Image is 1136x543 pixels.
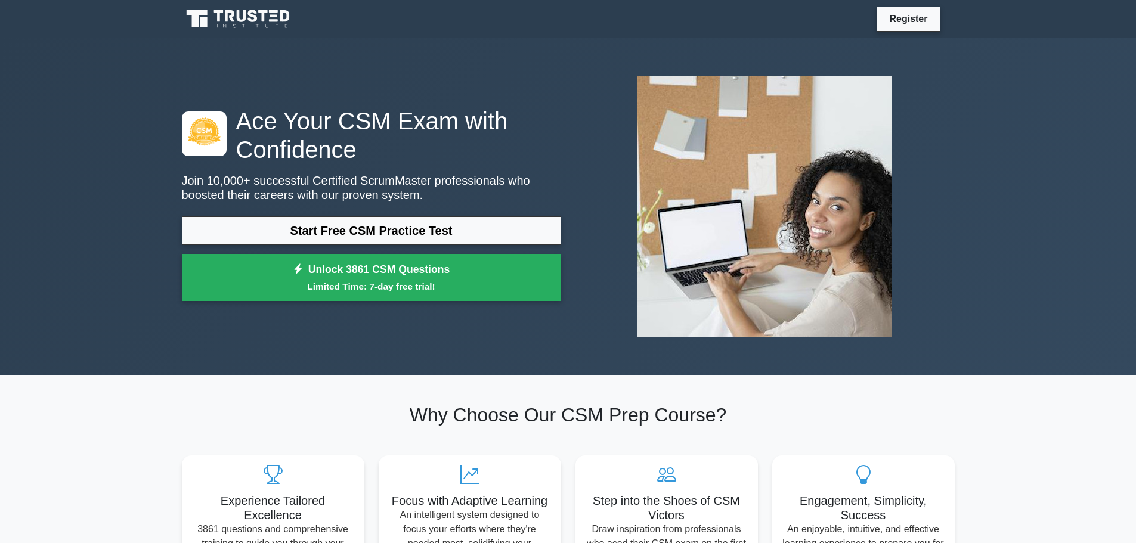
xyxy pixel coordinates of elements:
h1: Ace Your CSM Exam with Confidence [182,107,561,164]
h2: Why Choose Our CSM Prep Course? [182,404,955,426]
h5: Engagement, Simplicity, Success [782,494,945,522]
small: Limited Time: 7-day free trial! [197,280,546,293]
a: Unlock 3861 CSM QuestionsLimited Time: 7-day free trial! [182,254,561,302]
p: Join 10,000+ successful Certified ScrumMaster professionals who boosted their careers with our pr... [182,173,561,202]
a: Start Free CSM Practice Test [182,216,561,245]
a: Register [882,11,934,26]
h5: Focus with Adaptive Learning [388,494,552,508]
h5: Experience Tailored Excellence [191,494,355,522]
h5: Step into the Shoes of CSM Victors [585,494,748,522]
